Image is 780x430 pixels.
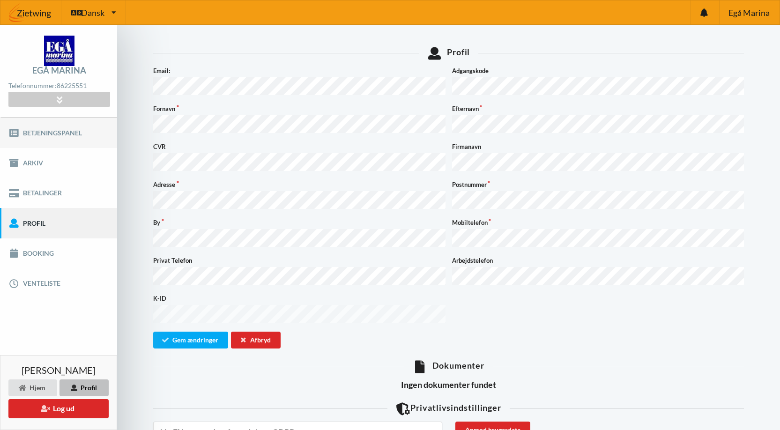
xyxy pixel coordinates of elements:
button: Gem ændringer [153,332,228,348]
label: Fornavn [153,104,446,113]
span: [PERSON_NAME] [22,365,96,375]
label: CVR [153,142,446,151]
label: Email: [153,66,446,75]
div: Egå Marina [32,66,86,74]
div: Telefonnummer: [8,80,110,92]
div: Privatlivsindstillinger [153,402,744,415]
div: Profil [153,47,744,59]
div: Hjem [8,379,57,396]
label: Efternavn [452,104,744,113]
span: Dansk [81,8,104,17]
h3: Ingen dokumenter fundet [153,379,744,390]
label: Mobiltelefon [452,218,744,227]
button: Log ud [8,399,109,418]
label: Postnummer [452,180,744,189]
label: Adresse [153,180,446,189]
div: Afbryd [231,332,281,348]
label: Adgangskode [452,66,744,75]
div: Dokumenter [153,360,744,373]
span: Egå Marina [728,8,770,17]
img: logo [44,36,74,66]
label: Arbejdstelefon [452,256,744,265]
strong: 86225551 [57,82,87,89]
div: Profil [59,379,109,396]
label: K-ID [153,294,446,303]
label: By [153,218,446,227]
label: Firmanavn [452,142,744,151]
label: Privat Telefon [153,256,446,265]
